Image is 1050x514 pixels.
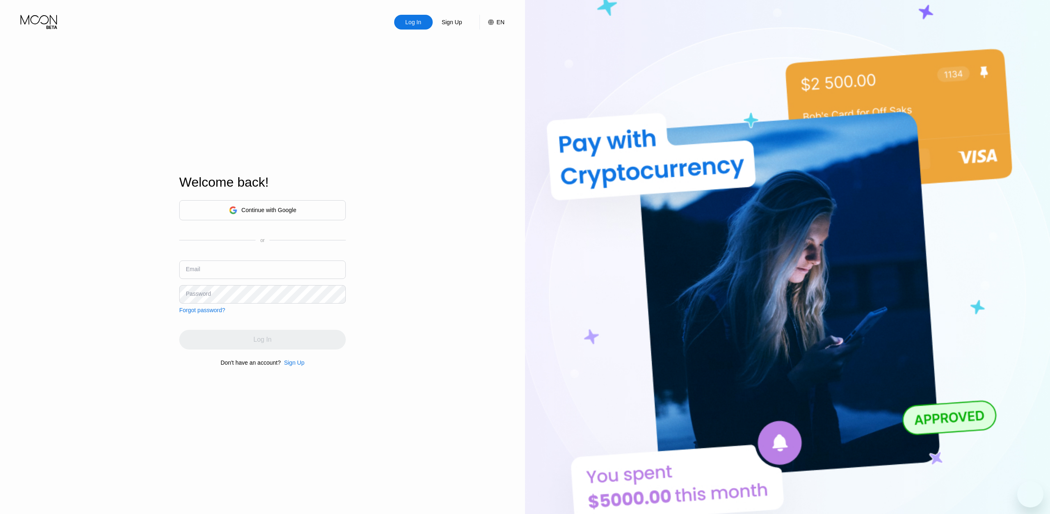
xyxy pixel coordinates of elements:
div: Password [186,290,211,297]
div: Don't have an account? [221,359,281,366]
div: Forgot password? [179,307,225,313]
div: Log In [394,15,433,30]
div: Email [186,266,200,272]
div: or [260,238,265,243]
iframe: Button to launch messaging window [1017,481,1043,507]
div: Continue with Google [179,200,346,220]
div: Log In [404,18,422,26]
div: Sign Up [284,359,304,366]
div: Sign Up [433,15,471,30]
div: EN [497,19,504,25]
div: Continue with Google [242,207,297,213]
div: Sign Up [441,18,463,26]
div: EN [479,15,504,30]
div: Welcome back! [179,175,346,190]
div: Sign Up [281,359,304,366]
